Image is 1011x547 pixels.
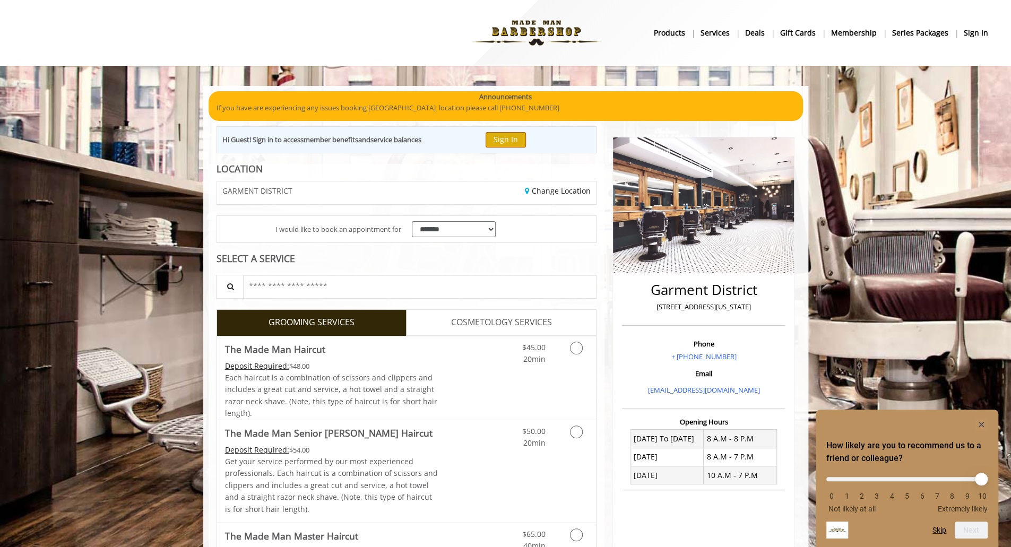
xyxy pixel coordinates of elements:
td: [DATE] [630,448,704,466]
a: Change Location [525,186,591,196]
span: This service needs some Advance to be paid before we block your appointment [225,445,289,455]
div: How likely are you to recommend us to a friend or colleague? Select an option from 0 to 10, with ... [826,418,988,539]
b: Announcements [479,91,532,102]
p: If you have are experiencing any issues booking [GEOGRAPHIC_DATA] location please call [PHONE_NUM... [217,102,795,114]
span: Each haircut is a combination of scissors and clippers and includes a great cut and service, a ho... [225,372,437,418]
a: sign insign in [956,25,996,40]
span: $45.00 [522,342,545,352]
td: 10 A.M - 7 P.M [704,466,777,484]
button: Sign In [486,132,526,147]
span: 20min [523,438,545,448]
button: Hide survey [975,418,988,431]
b: Services [701,27,730,39]
b: Membership [831,27,877,39]
li: 5 [902,492,912,500]
b: The Made Man Senior [PERSON_NAME] Haircut [225,426,433,440]
li: 4 [887,492,897,500]
b: Series packages [892,27,948,39]
td: [DATE] To [DATE] [630,430,704,448]
span: $50.00 [522,426,545,436]
li: 7 [932,492,943,500]
a: Series packagesSeries packages [885,25,956,40]
img: Made Man Barbershop logo [463,4,609,62]
div: $48.00 [225,360,438,372]
a: + [PHONE_NUMBER] [671,352,736,361]
a: [EMAIL_ADDRESS][DOMAIN_NAME] [647,385,759,395]
a: Gift cardsgift cards [773,25,824,40]
b: Deals [745,27,765,39]
li: 2 [857,492,867,500]
span: Extremely likely [938,505,988,513]
button: Service Search [216,275,244,299]
button: Next question [955,522,988,539]
li: 6 [917,492,927,500]
li: 9 [962,492,973,500]
span: $65.00 [522,529,545,539]
b: gift cards [780,27,816,39]
b: products [654,27,685,39]
div: Hi Guest! Sign in to access and [222,134,421,145]
b: sign in [964,27,988,39]
span: 20min [523,354,545,364]
h3: Email [625,370,782,377]
li: 8 [947,492,957,500]
span: COSMETOLOGY SERVICES [451,316,552,329]
span: Not likely at all [828,505,876,513]
li: 10 [977,492,988,500]
li: 1 [841,492,852,500]
a: ServicesServices [693,25,738,40]
b: LOCATION [217,162,263,175]
b: The Made Man Master Haircut [225,528,358,543]
td: 8 A.M - 8 P.M [704,430,777,448]
h3: Opening Hours [622,418,785,426]
b: member benefits [304,135,358,144]
span: GROOMING SERVICES [269,316,355,329]
span: This service needs some Advance to be paid before we block your appointment [225,361,289,371]
div: $54.00 [225,444,438,456]
div: How likely are you to recommend us to a friend or colleague? Select an option from 0 to 10, with ... [826,469,988,513]
h2: How likely are you to recommend us to a friend or colleague? Select an option from 0 to 10, with ... [826,439,988,465]
span: GARMENT DISTRICT [222,187,292,195]
a: DealsDeals [738,25,773,40]
li: 3 [871,492,882,500]
h3: Phone [625,340,782,348]
a: Productsproducts [646,25,693,40]
a: MembershipMembership [824,25,885,40]
b: The Made Man Haircut [225,342,325,357]
b: service balances [370,135,421,144]
div: SELECT A SERVICE [217,254,597,264]
p: [STREET_ADDRESS][US_STATE] [625,301,782,312]
td: 8 A.M - 7 P.M [704,448,777,466]
h2: Garment District [625,282,782,298]
button: Skip [932,526,946,534]
td: [DATE] [630,466,704,484]
p: Get your service performed by our most experienced professionals. Each haircut is a combination o... [225,456,438,515]
span: I would like to book an appointment for [275,224,401,235]
li: 0 [826,492,837,500]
